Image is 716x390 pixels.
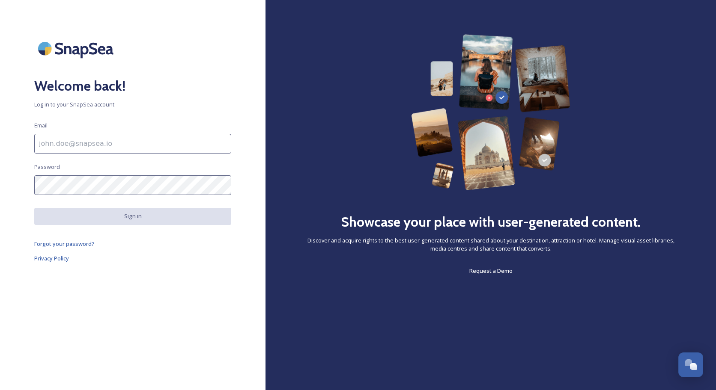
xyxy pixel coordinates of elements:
[469,266,513,276] a: Request a Demo
[411,34,570,190] img: 63b42ca75bacad526042e722_Group%20154-p-800.png
[300,236,682,253] span: Discover and acquire rights to the best user-generated content shared about your destination, att...
[341,212,641,232] h2: Showcase your place with user-generated content.
[34,100,231,109] span: Log in to your SnapSea account
[34,254,69,262] span: Privacy Policy
[34,208,231,225] button: Sign in
[34,76,231,96] h2: Welcome back!
[34,253,231,263] a: Privacy Policy
[34,134,231,154] input: john.doe@snapsea.io
[678,352,703,377] button: Open Chat
[34,121,48,130] span: Email
[469,267,513,275] span: Request a Demo
[34,239,231,249] a: Forgot your password?
[34,240,95,248] span: Forgot your password?
[34,34,120,63] img: SnapSea Logo
[34,163,60,171] span: Password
